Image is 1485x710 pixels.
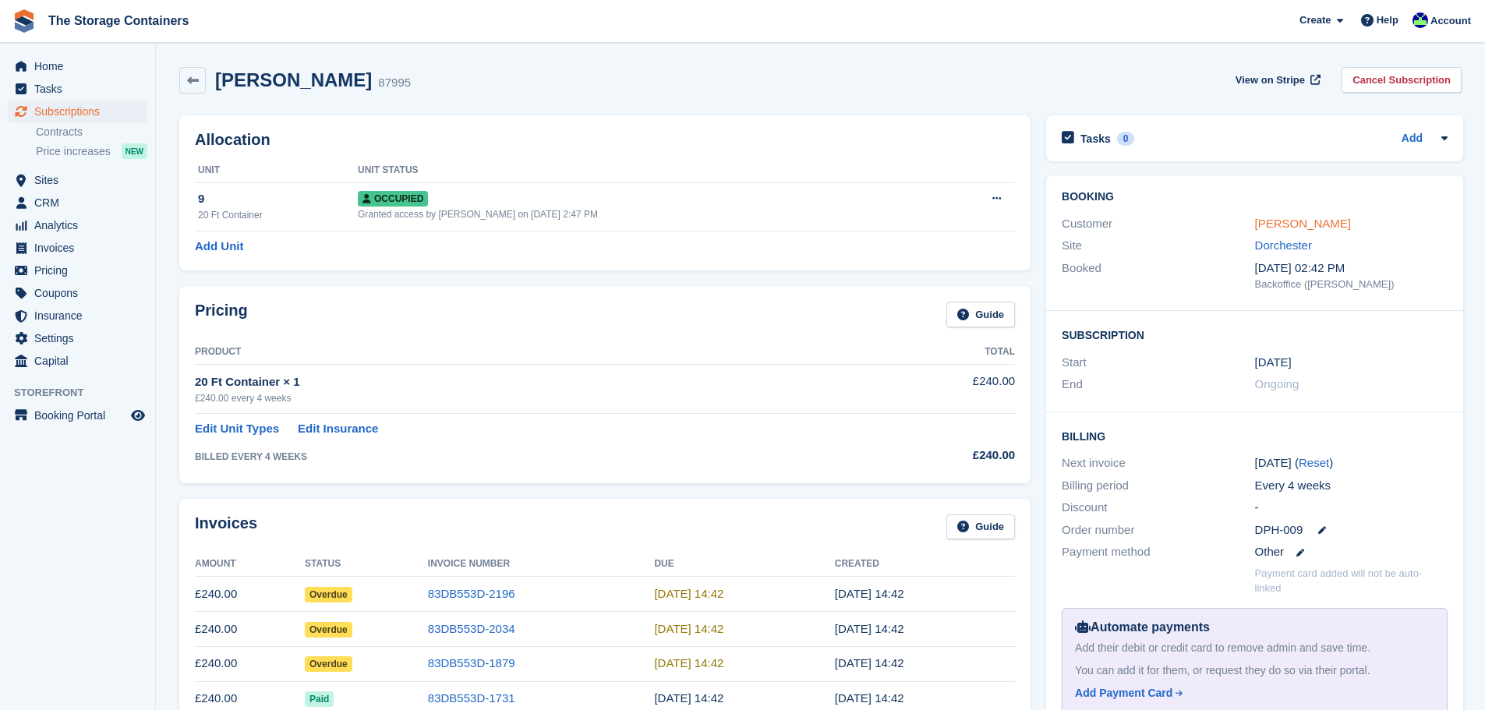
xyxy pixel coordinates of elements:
[34,282,128,304] span: Coupons
[1075,618,1434,637] div: Automate payments
[8,237,147,259] a: menu
[946,514,1015,540] a: Guide
[195,420,279,438] a: Edit Unit Types
[1342,67,1462,93] a: Cancel Subscription
[1299,456,1329,469] a: Reset
[195,302,248,327] h2: Pricing
[8,55,147,77] a: menu
[1331,457,1345,471] div: Tooltip anchor
[1062,454,1254,472] div: Next invoice
[1255,521,1303,539] span: DPH-009
[195,131,1015,149] h2: Allocation
[195,552,305,577] th: Amount
[1299,12,1331,28] span: Create
[835,622,904,635] time: 2025-07-23 13:42:29 UTC
[1080,132,1111,146] h2: Tasks
[1075,685,1172,701] div: Add Payment Card
[8,169,147,191] a: menu
[198,208,358,222] div: 20 Ft Container
[34,101,128,122] span: Subscriptions
[8,78,147,100] a: menu
[1117,132,1135,146] div: 0
[195,340,861,365] th: Product
[1402,130,1423,148] a: Add
[34,404,128,426] span: Booking Portal
[8,192,147,214] a: menu
[1062,499,1254,517] div: Discount
[34,169,128,191] span: Sites
[654,587,723,600] time: 2025-08-21 13:42:02 UTC
[1255,454,1448,472] div: [DATE] ( )
[1062,354,1254,372] div: Start
[195,238,243,256] a: Add Unit
[1430,13,1471,29] span: Account
[358,158,936,183] th: Unit Status
[428,691,515,705] a: 83DB553D-1731
[378,74,411,92] div: 87995
[34,237,128,259] span: Invoices
[654,656,723,669] time: 2025-06-26 13:42:02 UTC
[198,190,358,208] div: 9
[835,587,904,600] time: 2025-08-20 13:42:29 UTC
[8,214,147,236] a: menu
[34,305,128,327] span: Insurance
[1377,12,1398,28] span: Help
[861,364,1015,413] td: £240.00
[861,340,1015,365] th: Total
[215,69,372,90] h2: [PERSON_NAME]
[1062,477,1254,495] div: Billing period
[36,125,147,140] a: Contracts
[36,144,111,159] span: Price increases
[1075,662,1434,679] div: You can add it for them, or request they do so via their portal.
[195,391,861,405] div: £240.00 every 4 weeks
[1255,238,1312,252] a: Dorchester
[195,373,861,391] div: 20 Ft Container × 1
[835,552,1015,577] th: Created
[1062,191,1448,203] h2: Booking
[1255,260,1448,277] div: [DATE] 02:42 PM
[1062,260,1254,292] div: Booked
[129,406,147,425] a: Preview store
[305,552,428,577] th: Status
[298,420,378,438] a: Edit Insurance
[195,577,305,612] td: £240.00
[1413,12,1428,28] img: Stacy Williams
[34,78,128,100] span: Tasks
[34,327,128,349] span: Settings
[1255,354,1292,372] time: 2025-05-28 00:00:00 UTC
[305,656,352,672] span: Overdue
[1255,543,1448,561] div: Other
[428,587,515,600] a: 83DB553D-2196
[428,552,655,577] th: Invoice Number
[8,101,147,122] a: menu
[1062,428,1448,443] h2: Billing
[34,350,128,372] span: Capital
[122,143,147,159] div: NEW
[1062,543,1254,561] div: Payment method
[1075,685,1428,701] a: Add Payment Card
[1062,237,1254,255] div: Site
[195,514,257,540] h2: Invoices
[428,656,515,669] a: 83DB553D-1879
[1255,566,1448,596] p: Payment card added will not be auto-linked
[34,192,128,214] span: CRM
[305,622,352,638] span: Overdue
[8,305,147,327] a: menu
[1255,277,1448,292] div: Backoffice ([PERSON_NAME])
[1255,217,1351,230] a: [PERSON_NAME]
[34,260,128,281] span: Pricing
[1062,215,1254,233] div: Customer
[1255,477,1448,495] div: Every 4 weeks
[14,385,155,401] span: Storefront
[8,327,147,349] a: menu
[835,656,904,669] time: 2025-06-25 13:42:42 UTC
[861,447,1015,465] div: £240.00
[358,207,936,221] div: Granted access by [PERSON_NAME] on [DATE] 2:47 PM
[1075,640,1434,656] div: Add their debit or credit card to remove admin and save time.
[8,350,147,372] a: menu
[8,404,147,426] a: menu
[1062,327,1448,342] h2: Subscription
[34,214,128,236] span: Analytics
[195,450,861,464] div: BILLED EVERY 4 WEEKS
[428,622,515,635] a: 83DB553D-2034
